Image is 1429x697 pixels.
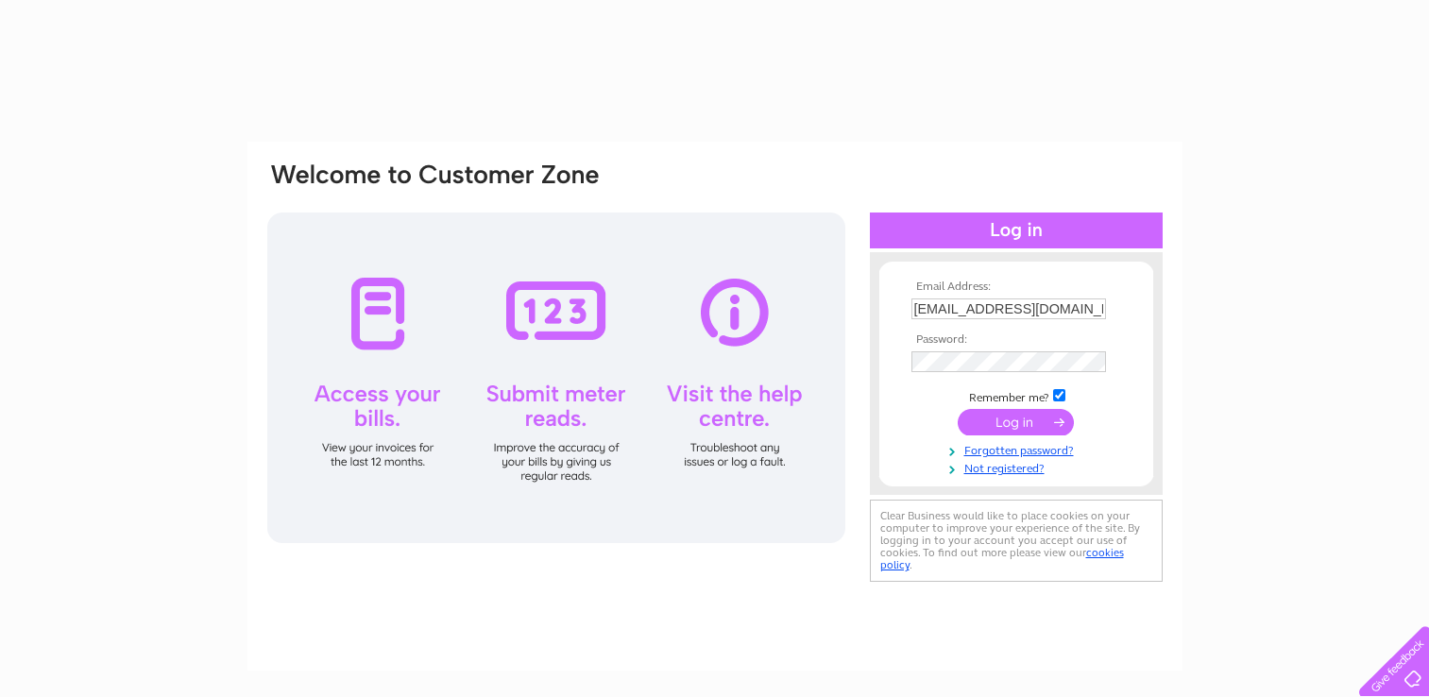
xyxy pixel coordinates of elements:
a: cookies policy [880,546,1124,571]
td: Remember me? [907,386,1126,405]
a: Forgotten password? [911,440,1126,458]
a: Not registered? [911,458,1126,476]
th: Email Address: [907,280,1126,294]
input: Submit [958,409,1074,435]
div: Clear Business would like to place cookies on your computer to improve your experience of the sit... [870,500,1163,582]
th: Password: [907,333,1126,347]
